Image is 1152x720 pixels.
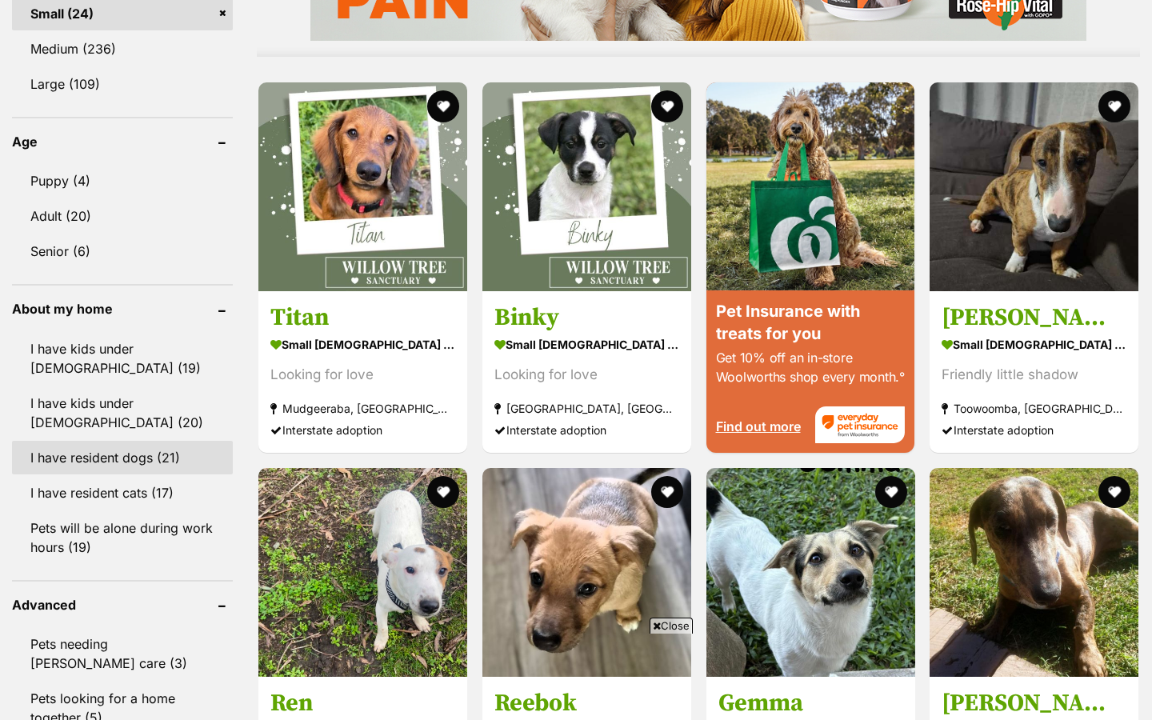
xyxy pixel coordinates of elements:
[270,364,455,386] div: Looking for love
[651,476,683,508] button: favourite
[494,398,679,419] strong: [GEOGRAPHIC_DATA], [GEOGRAPHIC_DATA]
[1098,90,1130,122] button: favourite
[270,419,455,441] div: Interstate adoption
[482,468,691,677] img: Reebok - Mixed breed Dog
[12,32,233,66] a: Medium (236)
[1098,476,1130,508] button: favourite
[12,511,233,564] a: Pets will be alone during work hours (19)
[494,302,679,333] h3: Binky
[270,333,455,356] strong: small [DEMOGRAPHIC_DATA] Dog
[258,82,467,291] img: Titan - Dachshund Dog
[12,332,233,385] a: I have kids under [DEMOGRAPHIC_DATA] (19)
[706,468,915,677] img: Gemma - Jack Russell Terrier Dog
[270,688,455,718] h3: Ren
[930,290,1138,453] a: [PERSON_NAME] small [DEMOGRAPHIC_DATA] Dog Friendly little shadow Toowoomba, [GEOGRAPHIC_DATA] In...
[12,627,233,680] a: Pets needing [PERSON_NAME] care (3)
[942,333,1126,356] strong: small [DEMOGRAPHIC_DATA] Dog
[12,164,233,198] a: Puppy (4)
[482,82,691,291] img: Binky - Fox Terrier Dog
[942,364,1126,386] div: Friendly little shadow
[258,468,467,677] img: Ren - Mixed Dog
[12,476,233,510] a: I have resident cats (17)
[482,290,691,453] a: Binky small [DEMOGRAPHIC_DATA] Dog Looking for love [GEOGRAPHIC_DATA], [GEOGRAPHIC_DATA] Intersta...
[258,290,467,453] a: Titan small [DEMOGRAPHIC_DATA] Dog Looking for love Mudgeeraba, [GEOGRAPHIC_DATA] Interstate adop...
[942,398,1126,419] strong: Toowoomba, [GEOGRAPHIC_DATA]
[270,398,455,419] strong: Mudgeeraba, [GEOGRAPHIC_DATA]
[930,468,1138,677] img: Lorinda - Dachshund Dog
[12,234,233,268] a: Senior (6)
[494,364,679,386] div: Looking for love
[270,302,455,333] h3: Titan
[651,90,683,122] button: favourite
[12,199,233,233] a: Adult (20)
[718,688,903,718] h3: Gemma
[930,82,1138,291] img: Vincent - Dachshund Dog
[285,640,867,712] iframe: Advertisement
[874,476,906,508] button: favourite
[942,688,1126,718] h3: [PERSON_NAME]
[427,476,459,508] button: favourite
[650,618,693,634] span: Close
[494,419,679,441] div: Interstate adoption
[942,302,1126,333] h3: [PERSON_NAME]
[12,386,233,439] a: I have kids under [DEMOGRAPHIC_DATA] (20)
[427,90,459,122] button: favourite
[12,598,233,612] header: Advanced
[12,302,233,316] header: About my home
[12,441,233,474] a: I have resident dogs (21)
[942,419,1126,441] div: Interstate adoption
[12,134,233,149] header: Age
[12,67,233,101] a: Large (109)
[494,333,679,356] strong: small [DEMOGRAPHIC_DATA] Dog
